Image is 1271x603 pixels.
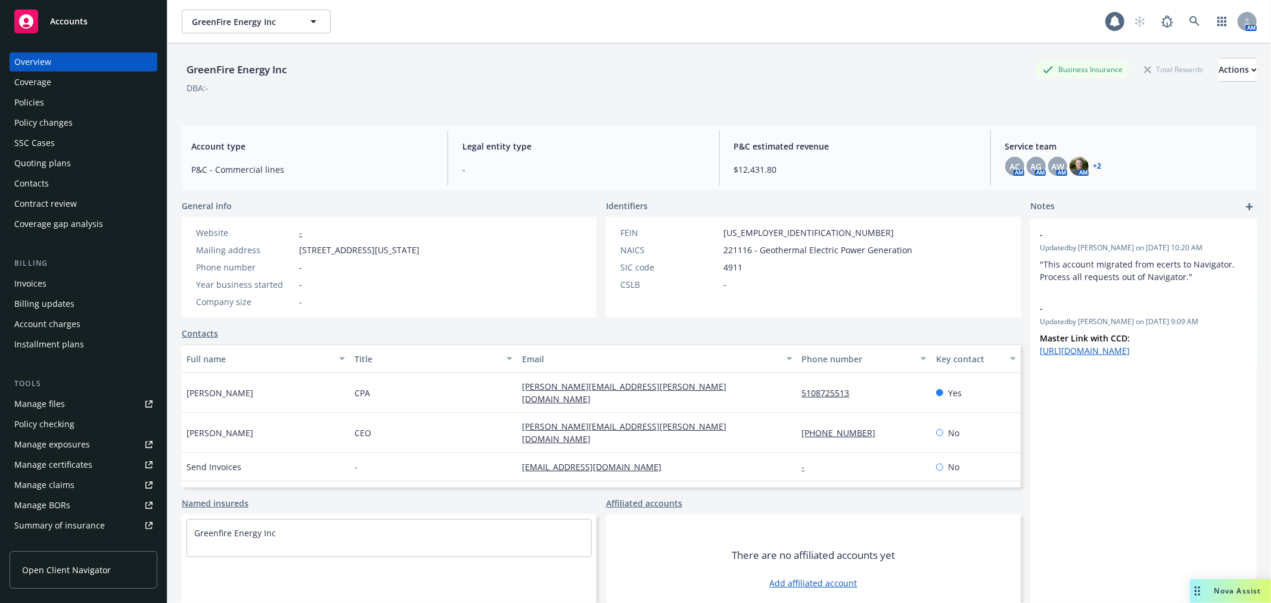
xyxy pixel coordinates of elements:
div: SSC Cases [14,133,55,153]
a: Search [1183,10,1207,33]
a: Policy changes [10,113,157,132]
a: Manage claims [10,475,157,495]
div: Full name [187,353,332,365]
span: - [299,261,302,273]
button: Title [350,344,518,373]
span: - [462,163,704,176]
div: Phone number [802,353,913,365]
a: Coverage [10,73,157,92]
a: Contacts [10,174,157,193]
a: Manage files [10,394,157,414]
div: FEIN [620,226,719,239]
a: [PERSON_NAME][EMAIL_ADDRESS][PERSON_NAME][DOMAIN_NAME] [522,421,726,445]
div: Actions [1219,58,1257,81]
div: Account charges [14,315,80,334]
div: Title [355,353,500,365]
a: SSC Cases [10,133,157,153]
div: Manage BORs [14,496,70,515]
a: Overview [10,52,157,72]
a: Affiliated accounts [606,497,682,509]
span: Notes [1030,200,1055,214]
a: Contacts [182,327,218,340]
div: Website [196,226,294,239]
span: Accounts [50,17,88,26]
span: - [1040,228,1216,241]
button: Nova Assist [1190,579,1271,603]
div: SIC code [620,261,719,273]
div: Manage exposures [14,435,90,454]
div: Manage files [14,394,65,414]
div: -Updatedby [PERSON_NAME] on [DATE] 10:20 AM"This account migrated from ecerts to Navigator. Proce... [1030,219,1257,293]
div: NAICS [620,244,719,256]
div: Company size [196,296,294,308]
span: AC [1009,160,1020,173]
div: Drag to move [1190,579,1205,603]
div: Billing updates [14,294,74,313]
div: Mailing address [196,244,294,256]
a: Contract review [10,194,157,213]
a: add [1242,200,1257,214]
a: Named insureds [182,497,248,509]
span: AW [1051,160,1064,173]
span: Manage exposures [10,435,157,454]
span: Yes [948,387,962,399]
a: Policies [10,93,157,112]
span: GreenFire Energy Inc [192,15,295,28]
span: No [948,461,959,473]
span: Updated by [PERSON_NAME] on [DATE] 9:09 AM [1040,316,1247,327]
button: Actions [1219,58,1257,82]
span: AG [1030,160,1042,173]
button: Email [517,344,797,373]
span: CEO [355,427,371,439]
span: Nova Assist [1214,586,1261,596]
div: Summary of insurance [14,516,105,535]
a: [URL][DOMAIN_NAME] [1040,345,1130,356]
div: Business Insurance [1037,62,1129,77]
strong: Master Link with CCD: [1040,332,1130,344]
div: Email [522,353,779,365]
a: Manage BORs [10,496,157,515]
div: Policy changes [14,113,73,132]
a: [PERSON_NAME][EMAIL_ADDRESS][PERSON_NAME][DOMAIN_NAME] [522,381,726,405]
div: Total Rewards [1138,62,1209,77]
a: Policy checking [10,415,157,434]
span: Service team [1005,140,1247,153]
span: Account type [191,140,433,153]
div: Year business started [196,278,294,291]
button: Full name [182,344,350,373]
a: - [299,227,302,238]
a: Invoices [10,274,157,293]
span: - [1040,302,1216,315]
span: [STREET_ADDRESS][US_STATE] [299,244,419,256]
div: DBA: - [187,82,209,94]
span: P&C - Commercial lines [191,163,433,176]
a: Start snowing [1128,10,1152,33]
span: P&C estimated revenue [734,140,976,153]
span: General info [182,200,232,212]
span: "This account migrated from ecerts to Navigator. Process all requests out of Navigator." [1040,259,1237,282]
div: Coverage gap analysis [14,215,103,234]
div: -Updatedby [PERSON_NAME] on [DATE] 9:09 AMMaster Link with CCD: [URL][DOMAIN_NAME] [1030,293,1257,366]
a: - [802,461,815,473]
div: Quoting plans [14,154,71,173]
a: Account charges [10,315,157,334]
span: $12,431.80 [734,163,976,176]
div: GreenFire Energy Inc [182,62,291,77]
a: Add affiliated account [770,577,857,589]
div: Manage certificates [14,455,92,474]
div: Billing [10,257,157,269]
a: Quoting plans [10,154,157,173]
a: Switch app [1210,10,1234,33]
a: 5108725513 [802,387,859,399]
div: Phone number [196,261,294,273]
div: Contacts [14,174,49,193]
a: Installment plans [10,335,157,354]
a: Report a Bug [1155,10,1179,33]
div: Key contact [936,353,1003,365]
button: Key contact [931,344,1021,373]
a: Billing updates [10,294,157,313]
span: Updated by [PERSON_NAME] on [DATE] 10:20 AM [1040,243,1247,253]
span: No [948,427,959,439]
div: Overview [14,52,51,72]
div: Policy checking [14,415,74,434]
